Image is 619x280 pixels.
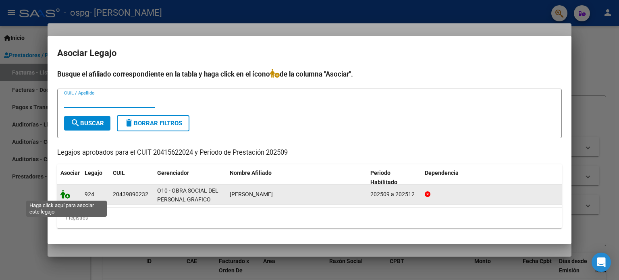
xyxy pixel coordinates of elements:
[157,170,189,176] span: Gerenciador
[367,164,422,191] datatable-header-cell: Periodo Habilitado
[113,190,148,199] div: 20439890232
[157,187,218,203] span: O10 - OBRA SOCIAL DEL PERSONAL GRAFICO
[57,46,562,61] h2: Asociar Legajo
[117,115,189,131] button: Borrar Filtros
[124,120,182,127] span: Borrar Filtros
[85,170,102,176] span: Legajo
[592,253,611,272] div: Open Intercom Messenger
[124,118,134,128] mat-icon: delete
[110,164,154,191] datatable-header-cell: CUIL
[370,170,397,185] span: Periodo Habilitado
[113,170,125,176] span: CUIL
[81,164,110,191] datatable-header-cell: Legajo
[60,170,80,176] span: Asociar
[422,164,562,191] datatable-header-cell: Dependencia
[64,116,110,131] button: Buscar
[57,164,81,191] datatable-header-cell: Asociar
[71,118,80,128] mat-icon: search
[85,191,94,197] span: 924
[154,164,226,191] datatable-header-cell: Gerenciador
[425,170,459,176] span: Dependencia
[226,164,367,191] datatable-header-cell: Nombre Afiliado
[230,191,273,197] span: VERA RODRIGO FEDERICO
[57,148,562,158] p: Legajos aprobados para el CUIT 20415622024 y Período de Prestación 202509
[57,69,562,79] h4: Busque el afiliado correspondiente en la tabla y haga click en el ícono de la columna "Asociar".
[230,170,272,176] span: Nombre Afiliado
[57,208,562,228] div: 1 registros
[71,120,104,127] span: Buscar
[370,190,418,199] div: 202509 a 202512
